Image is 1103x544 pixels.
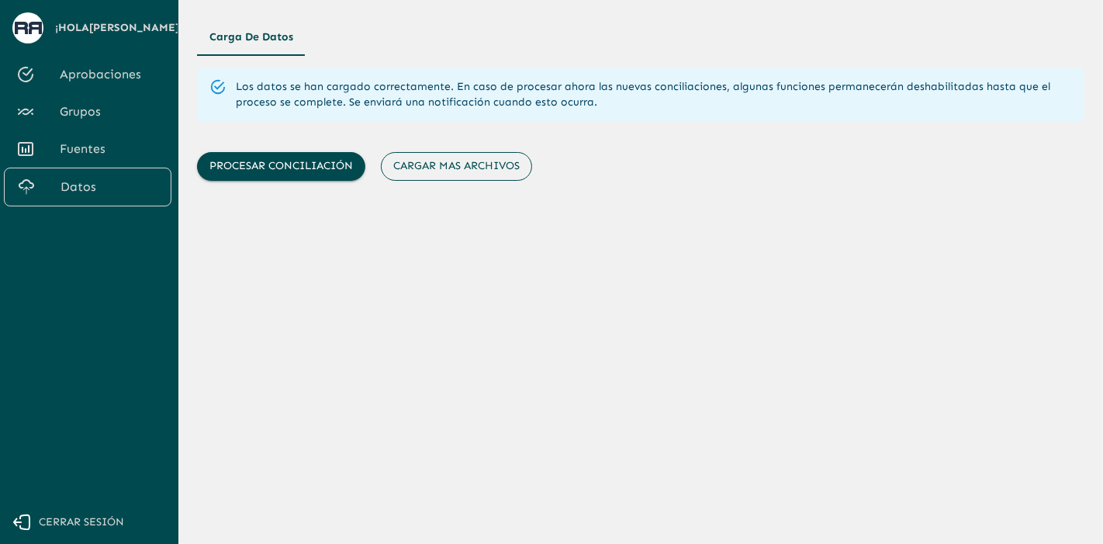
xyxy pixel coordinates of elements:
span: Datos [61,178,158,196]
span: Cerrar sesión [39,513,124,532]
a: Datos [4,168,171,206]
a: Fuentes [4,130,171,168]
div: Los datos se han cargado correctamente. En caso de procesar ahora las nuevas conciliaciones, algu... [236,73,1072,116]
span: Fuentes [60,140,159,158]
span: ¡Hola [PERSON_NAME] ! [55,19,183,38]
button: Carga de Datos [197,19,306,56]
a: Grupos [4,93,171,130]
button: Procesar conciliación [197,152,365,181]
div: Tipos de Movimientos [197,19,1084,56]
span: Aprobaciones [60,65,159,84]
button: Cargar mas archivos [381,152,532,181]
img: avatar [15,22,42,33]
span: Grupos [60,102,159,121]
a: Aprobaciones [4,56,171,93]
